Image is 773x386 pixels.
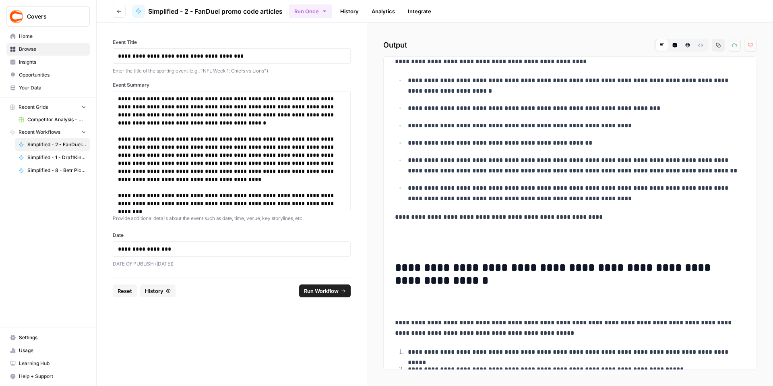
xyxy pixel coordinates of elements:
span: Learning Hub [19,360,86,367]
span: Settings [19,334,86,341]
button: Recent Workflows [6,126,90,138]
a: Usage [6,344,90,357]
a: History [335,5,364,18]
a: Integrate [403,5,436,18]
label: Date [113,232,351,239]
button: History [140,284,176,297]
a: Simplified - 2 - FanDuel promo code articles [15,138,90,151]
a: Simplified - 1 - DraftKings promo code articles [15,151,90,164]
a: Analytics [367,5,400,18]
span: Simplified - 1 - DraftKings promo code articles [27,154,86,161]
span: History [145,287,163,295]
label: Event Summary [113,81,351,89]
button: Run Workflow [299,284,351,297]
a: Competitor Analysis - URL Specific Grid [15,113,90,126]
span: Recent Grids [19,104,48,111]
a: Home [6,30,90,43]
a: Simplified - 2 - FanDuel promo code articles [132,5,283,18]
span: Covers [27,12,76,21]
a: Insights [6,56,90,68]
button: Run Once [289,4,332,18]
span: Run Workflow [304,287,339,295]
button: Recent Grids [6,101,90,113]
a: Settings [6,331,90,344]
span: Simplified - 8 - Betr Picks promo code articles [27,167,86,174]
span: Browse [19,46,86,53]
span: Help + Support [19,373,86,380]
a: Browse [6,43,90,56]
span: Usage [19,347,86,354]
span: Home [19,33,86,40]
span: Recent Workflows [19,129,60,136]
button: Workspace: Covers [6,6,90,27]
a: Learning Hub [6,357,90,370]
p: Enter the title of the sporting event (e.g., "NFL Week 1: Chiefs vs Lions") [113,67,351,75]
span: Insights [19,58,86,66]
a: Opportunities [6,68,90,81]
span: Competitor Analysis - URL Specific Grid [27,116,86,123]
span: Your Data [19,84,86,91]
h2: Output [383,39,757,52]
span: Opportunities [19,71,86,79]
p: Provide additional details about the event such as date, time, venue, key storylines, etc. [113,214,351,222]
button: Help + Support [6,370,90,383]
a: Simplified - 8 - Betr Picks promo code articles [15,164,90,177]
label: Event Title [113,39,351,46]
img: Covers Logo [9,9,24,24]
p: DATE OF PUBLISH ([DATE]) [113,260,351,268]
span: Simplified - 2 - FanDuel promo code articles [148,6,283,16]
span: Simplified - 2 - FanDuel promo code articles [27,141,86,148]
span: Reset [118,287,132,295]
a: Your Data [6,81,90,94]
button: Reset [113,284,137,297]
